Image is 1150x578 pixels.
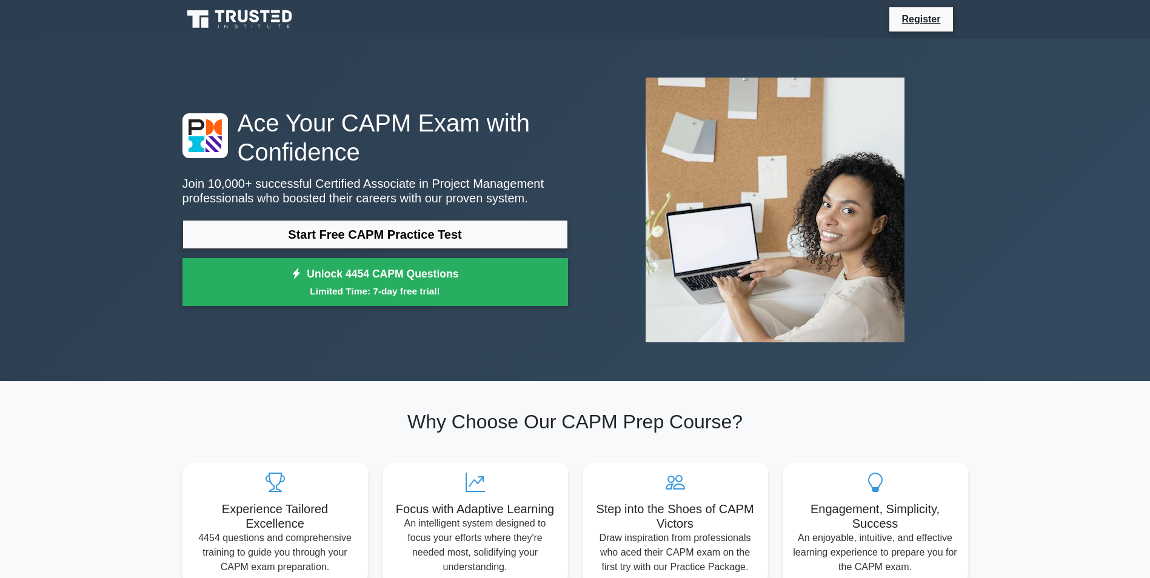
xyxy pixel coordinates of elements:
[192,502,358,531] h5: Experience Tailored Excellence
[592,531,758,574] p: Draw inspiration from professionals who aced their CAPM exam on the first try with our Practice P...
[182,258,568,307] a: Unlock 4454 CAPM QuestionsLimited Time: 7-day free trial!
[894,12,948,27] a: Register
[592,502,758,531] h5: Step into the Shoes of CAPM Victors
[192,531,358,574] p: 4454 questions and comprehensive training to guide you through your CAPM exam preparation.
[182,410,968,433] h2: Why Choose Our CAPM Prep Course?
[182,176,568,205] p: Join 10,000+ successful Certified Associate in Project Management professionals who boosted their...
[792,531,958,574] p: An enjoyable, intuitive, and effective learning experience to prepare you for the CAPM exam.
[182,220,568,249] a: Start Free CAPM Practice Test
[182,108,568,167] h1: Ace Your CAPM Exam with Confidence
[792,502,958,531] h5: Engagement, Simplicity, Success
[392,516,558,574] p: An intelligent system designed to focus your efforts where they're needed most, solidifying your ...
[392,502,558,516] h5: Focus with Adaptive Learning
[198,284,553,298] small: Limited Time: 7-day free trial!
